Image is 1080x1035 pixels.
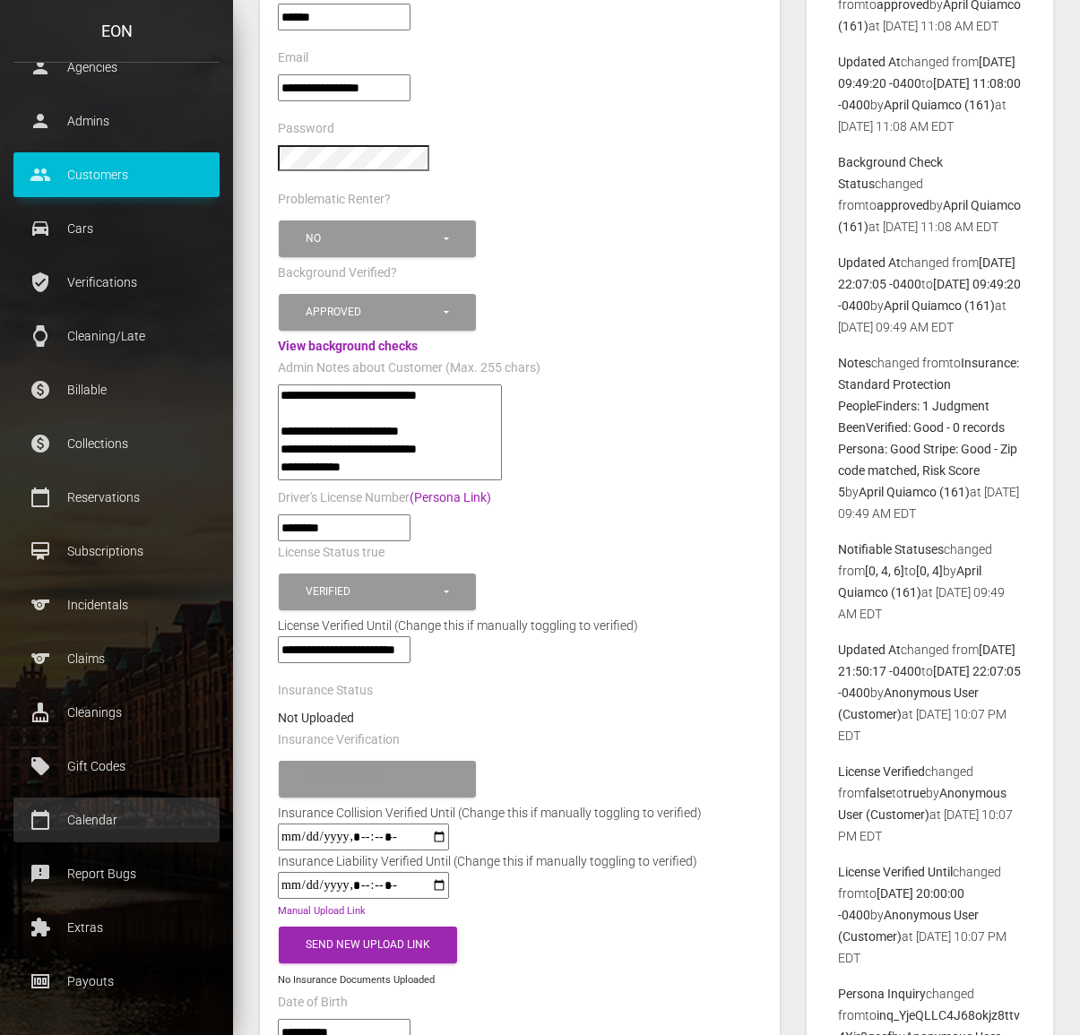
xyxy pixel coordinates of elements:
[27,538,206,565] p: Subscriptions
[27,54,206,81] p: Agencies
[13,260,220,305] a: verified_user Verifications
[838,865,953,879] b: License Verified Until
[13,690,220,735] a: cleaning_services Cleanings
[838,255,901,270] b: Updated At
[27,269,206,296] p: Verifications
[278,994,348,1012] label: Date of Birth
[838,252,1022,338] p: changed from to by at [DATE] 09:49 AM EDT
[884,98,995,112] b: April Quiamco (161)
[838,155,943,191] b: Background Check Status
[916,564,943,578] b: [0, 4]
[27,323,206,349] p: Cleaning/Late
[278,120,334,138] label: Password
[838,987,926,1001] b: Persona Inquiry
[838,886,964,922] b: [DATE] 20:00:00 -0400
[279,761,476,798] button: Please select
[865,564,904,578] b: [0, 4, 6]
[838,356,871,370] b: Notes
[278,544,384,562] label: License Status true
[13,367,220,412] a: paid Billable
[27,430,206,457] p: Collections
[278,682,373,700] label: Insurance Status
[27,376,206,403] p: Billable
[13,582,220,627] a: sports Incidentals
[278,359,540,377] label: Admin Notes about Customer (Max. 255 chars)
[27,806,206,833] p: Calendar
[13,636,220,681] a: sports Claims
[264,802,715,824] div: Insurance Collision Verified Until (Change this if manually toggling to verified)
[27,215,206,242] p: Cars
[838,643,901,657] b: Updated At
[27,108,206,134] p: Admins
[13,314,220,358] a: watch Cleaning/Late
[264,615,775,636] div: License Verified Until (Change this if manually toggling to verified)
[410,490,491,505] a: (Persona Link)
[838,55,901,69] b: Updated At
[13,99,220,143] a: person Admins
[838,539,1022,625] p: changed from to by at [DATE] 09:49 AM EDT
[279,220,476,257] button: No
[13,905,220,950] a: extension Extras
[838,861,1022,969] p: changed from to by at [DATE] 10:07 PM EDT
[13,529,220,574] a: card_membership Subscriptions
[278,264,397,282] label: Background Verified?
[27,914,206,941] p: Extras
[306,305,441,320] div: Approved
[27,860,206,887] p: Report Bugs
[278,191,391,209] label: Problematic Renter?
[278,974,435,986] small: No Insurance Documents Uploaded
[838,639,1022,746] p: changed from to by at [DATE] 10:07 PM EDT
[13,744,220,789] a: local_offer Gift Codes
[838,908,979,944] b: Anonymous User (Customer)
[13,45,220,90] a: person Agencies
[13,851,220,896] a: feedback Report Bugs
[838,764,925,779] b: License Verified
[279,294,476,331] button: Approved
[13,421,220,466] a: paid Collections
[278,339,418,353] a: View background checks
[859,485,970,499] b: April Quiamco (161)
[838,151,1022,237] p: changed from to by at [DATE] 11:08 AM EDT
[264,850,711,872] div: Insurance Liability Verified Until (Change this if manually toggling to verified)
[306,584,441,599] div: Verified
[877,198,929,212] b: approved
[279,927,457,963] button: Send New Upload Link
[13,798,220,842] a: calendar_today Calendar
[838,761,1022,847] p: changed from to by at [DATE] 10:07 PM EDT
[27,968,206,995] p: Payouts
[884,298,995,313] b: April Quiamco (161)
[13,475,220,520] a: calendar_today Reservations
[838,542,944,556] b: Notifiable Statuses
[306,772,441,787] div: Please select
[278,905,366,917] a: Manual Upload Link
[306,231,441,246] div: No
[13,959,220,1004] a: money Payouts
[27,161,206,188] p: Customers
[13,152,220,197] a: people Customers
[838,51,1022,137] p: changed from to by at [DATE] 11:08 AM EDT
[27,591,206,618] p: Incidentals
[27,645,206,672] p: Claims
[838,686,979,721] b: Anonymous User (Customer)
[278,711,354,725] strong: Not Uploaded
[13,206,220,251] a: drive_eta Cars
[279,574,476,610] button: Verified
[27,699,206,726] p: Cleanings
[278,731,400,749] label: Insurance Verification
[865,786,892,800] b: false
[27,484,206,511] p: Reservations
[838,356,1019,499] b: Insurance: Standard Protection PeopleFinders: 1 Judgment BeenVerified: Good - 0 records Persona: ...
[838,352,1022,524] p: changed from to by at [DATE] 09:49 AM EDT
[27,753,206,780] p: Gift Codes
[278,489,491,507] label: Driver's License Number
[903,786,926,800] b: true
[278,49,308,67] label: Email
